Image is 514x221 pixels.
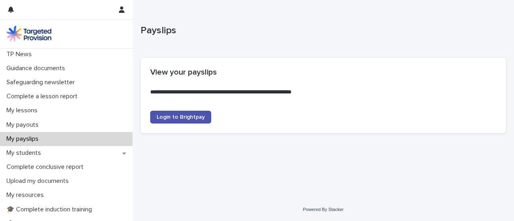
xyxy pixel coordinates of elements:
p: Complete a lesson report [3,93,84,100]
p: Safeguarding newsletter [3,79,81,86]
p: Guidance documents [3,65,71,72]
p: My payouts [3,121,45,129]
span: Login to Brightpay [157,114,205,120]
a: Login to Brightpay [150,111,211,124]
h2: View your payslips [150,67,496,77]
p: 🎓 Complete induction training [3,206,98,213]
p: My resources [3,191,50,199]
p: Payslips [141,25,503,36]
img: M5nRWzHhSzIhMunXDL62 [6,26,51,42]
p: Upload my documents [3,177,75,185]
p: TP News [3,51,38,58]
p: My lessons [3,107,44,114]
p: Complete conclusive report [3,163,90,171]
p: My students [3,149,47,157]
p: My payslips [3,135,45,143]
a: Powered By Stacker [303,207,343,212]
